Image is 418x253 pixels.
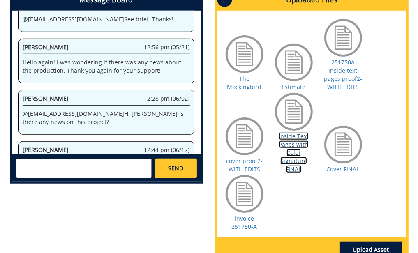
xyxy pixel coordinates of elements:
[327,165,360,173] a: Cover FINAL
[279,132,309,173] a: Inside Text Pages with Color Signature FINAL
[23,94,69,102] span: [PERSON_NAME]
[168,164,183,172] span: SEND
[16,159,152,178] textarea: messageToSend
[155,159,196,178] a: SEND
[23,15,190,23] p: @ [EMAIL_ADDRESS][DOMAIN_NAME] See brief. Thanks!
[23,146,69,154] span: [PERSON_NAME]
[144,43,190,51] span: 12:56 pm (05/21)
[324,58,362,91] a: 251750A inside text pages proof2-WITH EDITS
[23,43,69,51] span: [PERSON_NAME]
[144,146,190,154] span: 12:44 pm (06/17)
[232,214,257,230] a: Invoice 251750-A
[227,75,262,91] a: The Mockingbird
[282,83,306,91] a: Estimate
[148,94,190,103] span: 2:28 pm (06/02)
[23,58,190,75] p: Hello again! I was wondering if there was any news about the production. Thank you again for your...
[226,157,263,173] a: cover proof2-WITH EDITS
[23,110,190,126] p: @ [EMAIL_ADDRESS][DOMAIN_NAME] Hi [PERSON_NAME] is there any news on this project?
